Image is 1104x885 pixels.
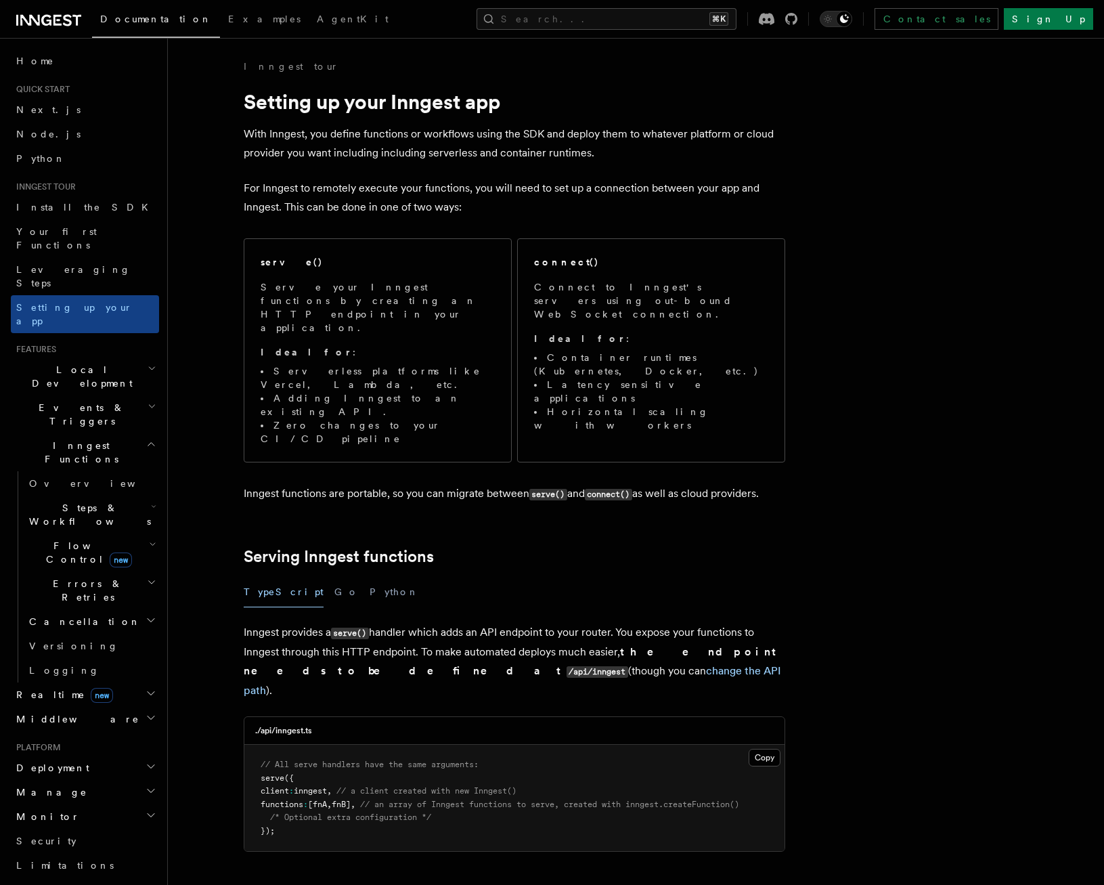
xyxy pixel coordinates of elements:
code: connect() [585,489,632,500]
code: /api/inngest [567,666,628,678]
a: Limitations [11,853,159,878]
span: Documentation [100,14,212,24]
p: For Inngest to remotely execute your functions, you will need to set up a connection between your... [244,179,785,217]
span: Install the SDK [16,202,156,213]
p: Inngest provides a handler which adds an API endpoint to your router. You expose your functions t... [244,623,785,700]
span: Platform [11,742,61,753]
span: new [91,688,113,703]
span: Setting up your app [16,302,133,326]
a: Python [11,146,159,171]
span: Security [16,836,76,846]
button: Manage [11,780,159,804]
button: Steps & Workflows [24,496,159,534]
span: Overview [29,478,169,489]
span: Realtime [11,688,113,701]
button: Search...⌘K [477,8,736,30]
a: Overview [24,471,159,496]
button: Cancellation [24,609,159,634]
h1: Setting up your Inngest app [244,89,785,114]
li: Horizontal scaling with workers [534,405,768,432]
button: Realtimenew [11,683,159,707]
h2: connect() [534,255,599,269]
a: serve()Serve your Inngest functions by creating an HTTP endpoint in your application.Ideal for:Se... [244,238,512,462]
button: Monitor [11,804,159,829]
span: inngest [294,786,327,796]
span: AgentKit [317,14,389,24]
span: ({ [284,773,294,783]
a: Contact sales [875,8,998,30]
strong: Ideal for [261,347,353,358]
strong: Ideal for [534,333,626,344]
span: Your first Functions [16,226,97,251]
span: [fnA [308,800,327,809]
span: fnB] [332,800,351,809]
span: Deployment [11,761,89,775]
a: Logging [24,658,159,683]
button: Copy [749,749,780,767]
p: : [261,345,495,359]
span: Python [16,153,66,164]
button: Toggle dark mode [820,11,852,27]
span: // a client created with new Inngest() [336,786,516,796]
span: /* Optional extra configuration */ [270,813,431,822]
p: Serve your Inngest functions by creating an HTTP endpoint in your application. [261,280,495,334]
a: Serving Inngest functions [244,547,434,566]
button: Flow Controlnew [24,534,159,571]
a: Documentation [92,4,220,38]
span: Events & Triggers [11,401,148,428]
a: Your first Functions [11,219,159,257]
span: Cancellation [24,615,141,628]
span: }); [261,826,275,836]
button: Inngest Functions [11,433,159,471]
span: serve [261,773,284,783]
span: Versioning [29,641,118,651]
span: Node.js [16,129,81,139]
a: Examples [220,4,309,37]
span: Manage [11,785,87,799]
span: Middleware [11,712,139,726]
div: Inngest Functions [11,471,159,683]
p: : [534,332,768,345]
button: Go [334,577,359,607]
span: Errors & Retries [24,577,147,604]
code: serve() [331,628,369,639]
button: Deployment [11,756,159,780]
button: TypeScript [244,577,324,607]
p: Inngest functions are portable, so you can migrate between and as well as cloud providers. [244,484,785,504]
a: Next.js [11,98,159,122]
a: Node.js [11,122,159,146]
a: Home [11,49,159,73]
span: : [289,786,294,796]
span: Inngest tour [11,181,76,192]
button: Local Development [11,358,159,395]
span: Next.js [16,104,81,115]
li: Adding Inngest to an existing API. [261,391,495,418]
span: Quick start [11,84,70,95]
a: AgentKit [309,4,397,37]
a: Setting up your app [11,295,159,333]
span: Limitations [16,860,114,871]
a: connect()Connect to Inngest's servers using out-bound WebSocket connection.Ideal for:Container ru... [517,238,785,462]
span: : [303,800,308,809]
a: Leveraging Steps [11,257,159,295]
span: // an array of Inngest functions to serve, created with inngest.createFunction() [360,800,739,809]
span: Features [11,344,56,355]
a: Security [11,829,159,853]
span: Inngest Functions [11,439,146,466]
span: new [110,553,132,567]
button: Events & Triggers [11,395,159,433]
li: Serverless platforms like Vercel, Lambda, etc. [261,364,495,391]
button: Python [370,577,419,607]
li: Container runtimes (Kubernetes, Docker, etc.) [534,351,768,378]
li: Latency sensitive applications [534,378,768,405]
code: serve() [529,489,567,500]
a: Install the SDK [11,195,159,219]
button: Middleware [11,707,159,731]
span: , [351,800,355,809]
span: // All serve handlers have the same arguments: [261,760,479,769]
a: Versioning [24,634,159,658]
a: Inngest tour [244,60,338,73]
span: Examples [228,14,301,24]
h3: ./api/inngest.ts [255,725,312,736]
li: Zero changes to your CI/CD pipeline [261,418,495,446]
